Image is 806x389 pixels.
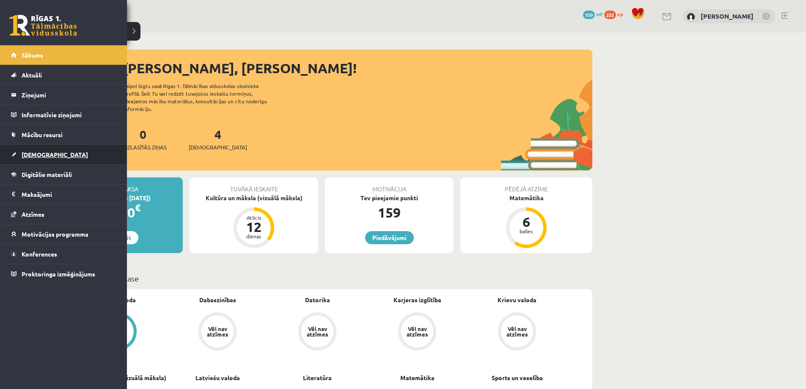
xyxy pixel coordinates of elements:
[11,65,116,85] a: Aktuāli
[325,193,454,202] div: Tev pieejamie punkti
[190,193,318,202] div: Kultūra un māksla (vizuālā māksla)
[604,11,616,19] span: 222
[123,58,592,78] div: [PERSON_NAME], [PERSON_NAME]!
[241,234,267,239] div: dienas
[11,45,116,65] a: Sākums
[604,11,627,17] a: 222 xp
[460,193,592,249] a: Matemātika 6 balles
[583,11,595,19] span: 159
[405,326,429,337] div: Vēl nav atzīmes
[596,11,603,17] span: mP
[460,193,592,202] div: Matemātika
[460,177,592,193] div: Pēdējā atzīme
[54,273,589,284] p: Mācību plāns 10.b2 klase
[11,224,116,244] a: Motivācijas programma
[11,165,116,184] a: Digitālie materiāli
[199,295,236,304] a: Dabaszinības
[22,151,88,158] span: [DEMOGRAPHIC_DATA]
[119,127,167,152] a: 0Neizlasītās ziņas
[11,185,116,204] a: Maksājumi
[505,326,529,337] div: Vēl nav atzīmes
[393,295,441,304] a: Karjeras izglītība
[687,13,695,21] img: Emīls Miķelsons
[11,204,116,224] a: Atzīmes
[22,131,63,138] span: Mācību resursi
[11,264,116,284] a: Proktoringa izmēģinājums
[22,105,116,124] legend: Informatīvie ziņojumi
[22,171,72,178] span: Digitālie materiāli
[365,231,414,244] a: Piedāvājumi
[9,15,77,36] a: Rīgas 1. Tālmācības vidusskola
[400,373,435,382] a: Matemātika
[492,373,543,382] a: Sports un veselība
[22,71,42,79] span: Aktuāli
[514,229,539,234] div: balles
[11,244,116,264] a: Konferences
[22,250,57,258] span: Konferences
[241,220,267,234] div: 12
[11,145,116,164] a: [DEMOGRAPHIC_DATA]
[119,143,167,152] span: Neizlasītās ziņas
[189,143,247,152] span: [DEMOGRAPHIC_DATA]
[22,230,88,238] span: Motivācijas programma
[241,215,267,220] div: Atlicis
[22,185,116,204] legend: Maksājumi
[367,312,467,352] a: Vēl nav atzīmes
[135,201,140,214] span: €
[22,85,116,105] legend: Ziņojumi
[195,373,240,382] a: Latviešu valoda
[206,326,229,337] div: Vēl nav atzīmes
[467,312,567,352] a: Vēl nav atzīmes
[303,373,332,382] a: Literatūra
[325,202,454,223] div: 159
[22,270,95,278] span: Proktoringa izmēģinājums
[190,193,318,249] a: Kultūra un māksla (vizuālā māksla) Atlicis 12 dienas
[267,312,367,352] a: Vēl nav atzīmes
[11,85,116,105] a: Ziņojumi
[617,11,623,17] span: xp
[22,210,44,218] span: Atzīmes
[190,177,318,193] div: Tuvākā ieskaite
[583,11,603,17] a: 159 mP
[325,177,454,193] div: Motivācija
[22,51,43,59] span: Sākums
[11,125,116,144] a: Mācību resursi
[189,127,247,152] a: 4[DEMOGRAPHIC_DATA]
[305,295,330,304] a: Datorika
[124,82,282,113] div: Laipni lūgts savā Rīgas 1. Tālmācības vidusskolas skolnieka profilā. Šeit Tu vari redzēt tuvojošo...
[168,312,267,352] a: Vēl nav atzīmes
[11,105,116,124] a: Informatīvie ziņojumi
[701,12,754,20] a: [PERSON_NAME]
[305,326,329,337] div: Vēl nav atzīmes
[514,215,539,229] div: 6
[498,295,536,304] a: Krievu valoda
